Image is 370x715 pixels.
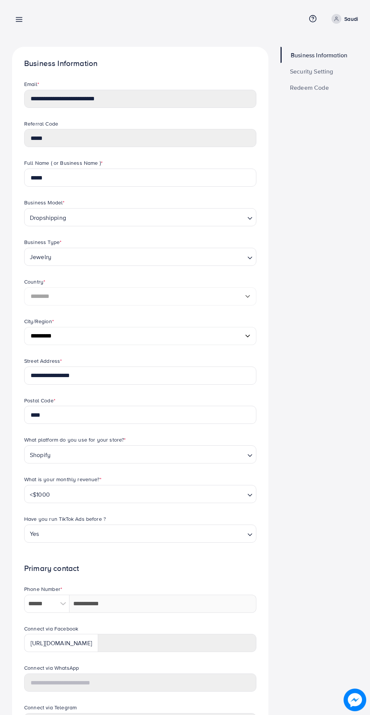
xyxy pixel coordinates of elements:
span: <$1000 [28,488,51,501]
label: Email [24,80,39,88]
label: Business Model [24,199,65,206]
span: Shopify [28,448,52,462]
p: Saudi [344,14,358,23]
input: Search for option [52,487,244,501]
input: Search for option [41,527,244,541]
label: What is your monthly revenue? [24,476,102,483]
h1: Business Information [24,59,256,68]
span: Business Information [291,52,347,58]
label: What platform do you use for your store? [24,436,126,443]
div: [URL][DOMAIN_NAME] [24,634,98,652]
a: Saudi [328,14,358,24]
input: Search for option [68,210,244,224]
label: Connect via WhatsApp [24,664,79,672]
input: Search for option [53,448,244,462]
div: Search for option [24,485,256,503]
h1: Primary contact [24,564,256,573]
img: image [344,689,366,711]
label: Phone Number [24,585,62,593]
span: Jewelry [28,250,53,264]
div: Search for option [24,445,256,463]
label: City/Region [24,318,54,325]
label: Have you run TikTok Ads before ? [24,515,106,523]
span: Dropshipping [28,211,68,224]
div: Search for option [24,208,256,226]
span: Security Setting [290,68,333,74]
label: Connect via Facebook [24,625,78,632]
label: Referral Code [24,120,58,127]
label: Postal Code [24,397,55,404]
label: Street Address [24,357,62,365]
div: Search for option [24,525,256,543]
label: Connect via Telegram [24,704,77,711]
label: Full Name ( or Business Name ) [24,159,103,167]
span: Yes [28,527,40,541]
span: Redeem Code [290,84,329,91]
input: Search for option [54,250,244,264]
label: Country [24,278,45,285]
div: Search for option [24,248,256,266]
label: Business Type [24,238,62,246]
